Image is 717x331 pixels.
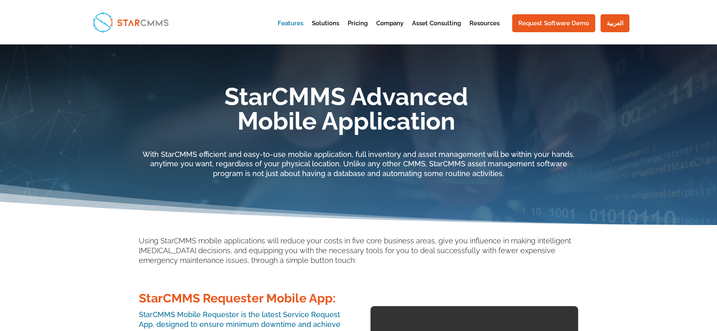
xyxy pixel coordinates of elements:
a: العربية [601,14,629,32]
a: Resources [469,20,500,40]
a: Features [278,20,303,40]
h3: StarCMMS Requester Mobile App: [139,292,346,309]
h1: StarCMMS Advanced Mobile Application [114,84,579,137]
p: With StarCMMS efficient and easy-to-use mobile application, full inventory and asset management w... [139,150,579,179]
a: Request Software Demo [512,14,595,32]
a: Pricing [348,20,368,40]
a: Solutions [312,20,339,40]
a: Company [376,20,403,40]
p: Using StarCMMS mobile applications will reduce your costs in five core business areas, give you i... [139,236,579,265]
img: StarCMMS [90,9,172,35]
a: Asset Consulting [412,20,461,40]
